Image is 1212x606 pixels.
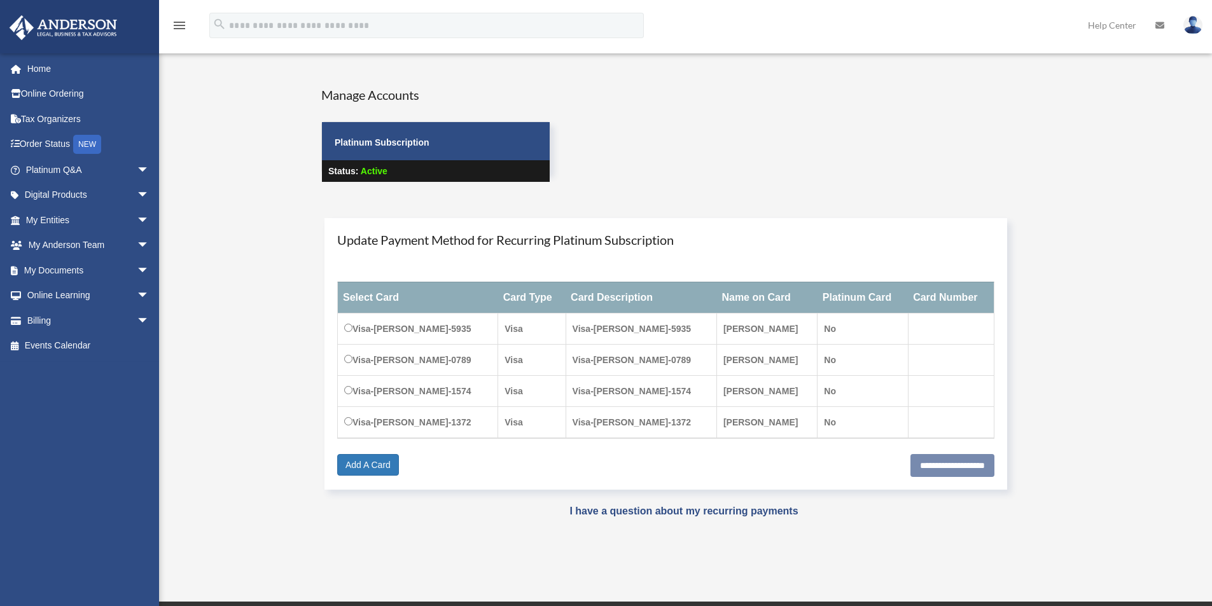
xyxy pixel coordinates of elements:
[335,137,429,148] strong: Platinum Subscription
[9,207,169,233] a: My Entitiesarrow_drop_down
[566,406,716,438] td: Visa-[PERSON_NAME]-1372
[1183,16,1202,34] img: User Pic
[172,22,187,33] a: menu
[338,344,498,375] td: Visa-[PERSON_NAME]-0789
[338,406,498,438] td: Visa-[PERSON_NAME]-1372
[498,375,566,406] td: Visa
[137,233,162,259] span: arrow_drop_down
[818,406,908,438] td: No
[566,282,716,313] th: Card Description
[9,132,169,158] a: Order StatusNEW
[9,81,169,107] a: Online Ordering
[566,344,716,375] td: Visa-[PERSON_NAME]-0789
[716,406,817,438] td: [PERSON_NAME]
[566,375,716,406] td: Visa-[PERSON_NAME]-1574
[716,344,817,375] td: [PERSON_NAME]
[498,282,566,313] th: Card Type
[328,166,358,176] strong: Status:
[361,166,387,176] span: Active
[908,282,994,313] th: Card Number
[9,56,169,81] a: Home
[9,157,169,182] a: Platinum Q&Aarrow_drop_down
[73,135,101,154] div: NEW
[9,333,169,359] a: Events Calendar
[338,313,498,344] td: Visa-[PERSON_NAME]-5935
[137,182,162,209] span: arrow_drop_down
[9,233,169,258] a: My Anderson Teamarrow_drop_down
[9,308,169,333] a: Billingarrow_drop_down
[137,308,162,334] span: arrow_drop_down
[818,375,908,406] td: No
[9,258,169,283] a: My Documentsarrow_drop_down
[9,106,169,132] a: Tax Organizers
[498,344,566,375] td: Visa
[172,18,187,33] i: menu
[498,313,566,344] td: Visa
[212,17,226,31] i: search
[338,282,498,313] th: Select Card
[137,258,162,284] span: arrow_drop_down
[337,231,994,249] h4: Update Payment Method for Recurring Platinum Subscription
[569,506,798,516] a: I have a question about my recurring payments
[321,86,550,104] h4: Manage Accounts
[498,406,566,438] td: Visa
[6,15,121,40] img: Anderson Advisors Platinum Portal
[137,283,162,309] span: arrow_drop_down
[9,182,169,208] a: Digital Productsarrow_drop_down
[338,375,498,406] td: Visa-[PERSON_NAME]-1574
[137,157,162,183] span: arrow_drop_down
[818,344,908,375] td: No
[566,313,716,344] td: Visa-[PERSON_NAME]-5935
[818,313,908,344] td: No
[716,375,817,406] td: [PERSON_NAME]
[137,207,162,233] span: arrow_drop_down
[818,282,908,313] th: Platinum Card
[716,282,817,313] th: Name on Card
[337,454,399,476] a: Add A Card
[9,283,169,308] a: Online Learningarrow_drop_down
[716,313,817,344] td: [PERSON_NAME]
